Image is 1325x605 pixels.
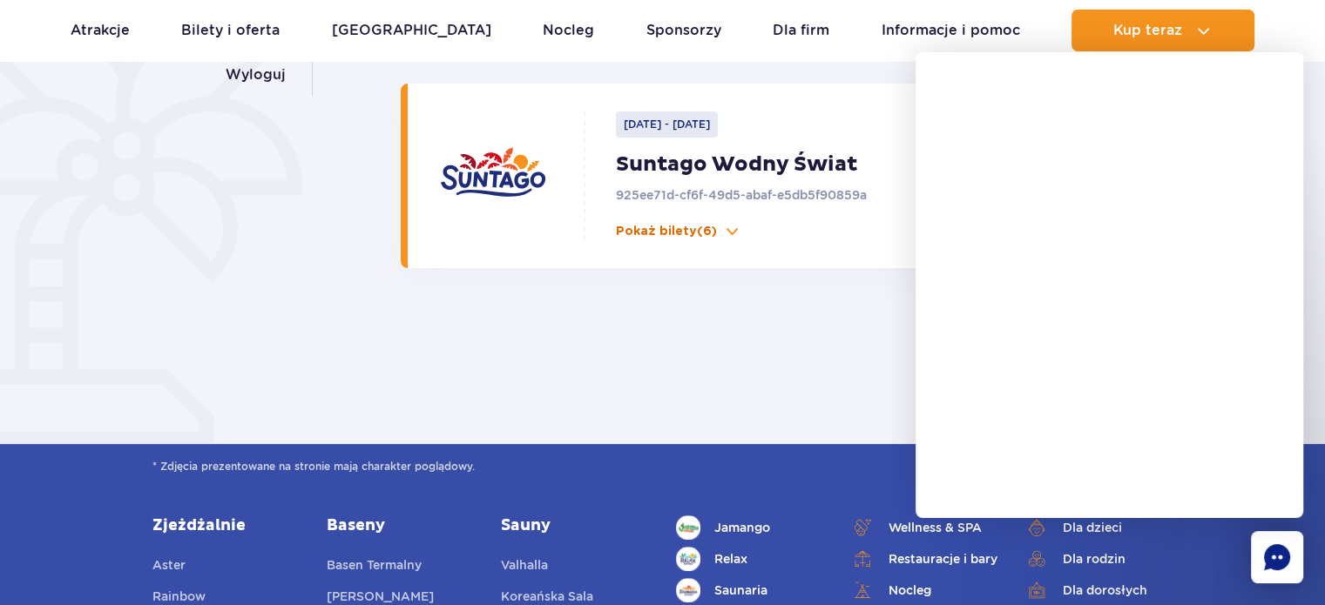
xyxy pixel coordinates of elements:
button: Pokaż bilety(6) [616,223,741,240]
span: Valhalla [501,558,548,572]
a: Wyloguj [226,54,286,96]
p: Pokaż bilety (6) [616,223,717,240]
a: Jamango [676,515,824,540]
a: Bilety i oferta [181,10,280,51]
span: Kup teraz [1113,23,1182,38]
span: Wellness & SPA [889,518,982,537]
a: Informacje i pomoc [882,10,1020,51]
div: Chat [1251,531,1303,583]
span: Rainbow [152,589,206,603]
a: Saunaria [676,578,824,602]
a: Zjeżdżalnie [152,515,301,536]
img: suntago [441,125,545,230]
p: [DATE] - [DATE] [616,111,718,138]
a: Dla firm [773,10,829,51]
a: Valhalla [501,555,548,580]
span: * Zdjęcia prezentowane na stronie mają charakter poglądowy. [152,458,1173,475]
p: 925ee71d-cf6f-49d5-abaf-e5db5f90859a [616,186,936,204]
a: Sauny [501,515,649,536]
a: Wellness & SPA [850,515,998,540]
iframe: chatbot [916,52,1303,518]
a: Nocleg [543,10,594,51]
a: Atrakcje [71,10,130,51]
p: Suntago Wodny Świat [616,151,936,178]
a: Basen Termalny [327,555,422,580]
a: Baseny [327,515,475,536]
span: Jamango [714,518,770,537]
a: Nocleg [850,578,998,602]
a: Relax [676,547,824,571]
a: Restauracje i bary [850,547,998,571]
span: Aster [152,558,186,572]
a: Aster [152,555,186,580]
a: [GEOGRAPHIC_DATA] [332,10,491,51]
button: Kup teraz [1071,10,1254,51]
a: Sponsorzy [646,10,721,51]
